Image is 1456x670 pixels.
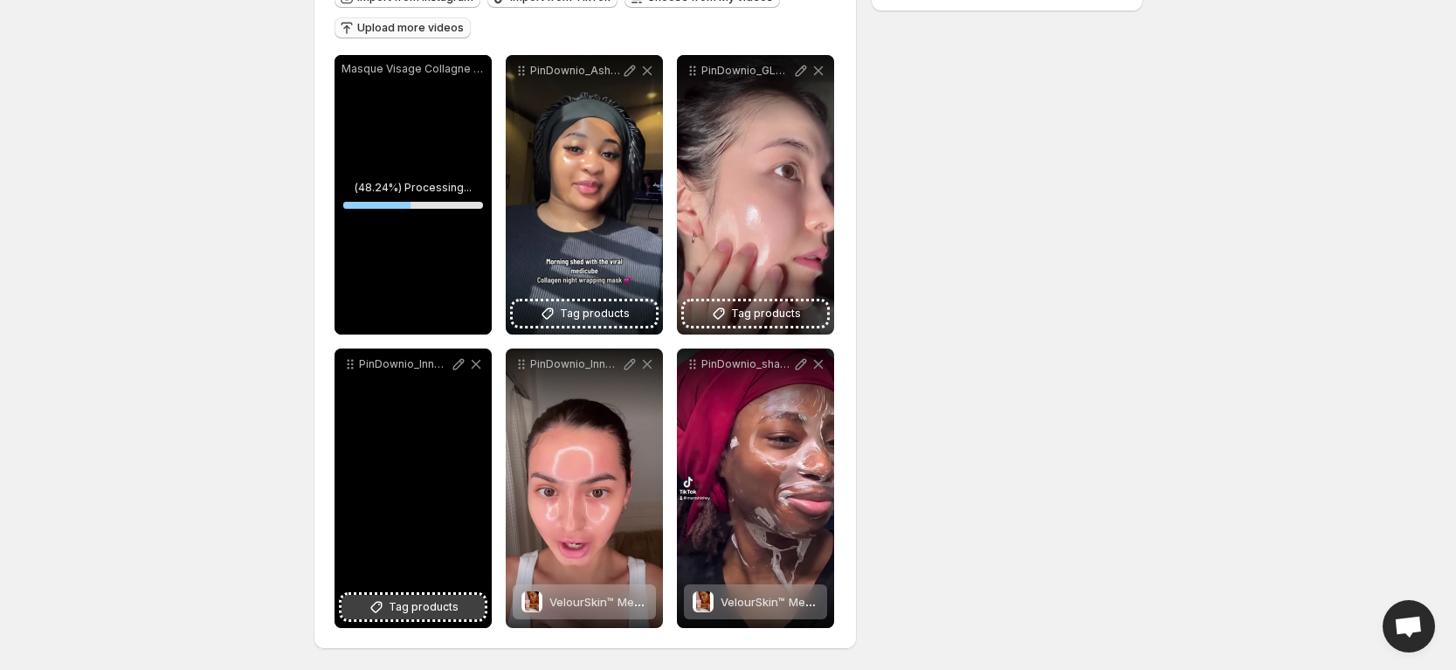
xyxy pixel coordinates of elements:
[1383,600,1435,653] a: Open chat
[701,64,792,78] p: PinDownio_GLOWSED_1755847770
[530,64,621,78] p: PinDownio_Ashleywachori777_1755847721
[530,357,621,371] p: PinDownio_Innerglowbeauty0_1755853667
[342,62,485,76] p: Masque Visage Collagne Hydrate Lisse Rides Repulpe Raffermit Soin Peau clatant Anti-ge Skinova Be...
[684,301,827,326] button: Tag products
[721,595,895,609] span: VelourSkin™ Medicube Collagen
[342,595,485,619] button: Tag products
[506,55,663,335] div: PinDownio_Ashleywachori777_1755847721Tag products
[677,55,834,335] div: PinDownio_GLOWSED_1755847770Tag products
[335,349,492,628] div: PinDownio_Innerglowbeauty0_1755847806Tag products
[335,17,471,38] button: Upload more videos
[677,349,834,628] div: PinDownio_sharyamccray_1755847689VelourSkin™ Medicube CollagenVelourSkin™ Medicube Collagen
[731,305,801,322] span: Tag products
[357,21,464,35] span: Upload more videos
[549,595,724,609] span: VelourSkin™ Medicube Collagen
[359,357,450,371] p: PinDownio_Innerglowbeauty0_1755847806
[513,301,656,326] button: Tag products
[389,598,459,616] span: Tag products
[506,349,663,628] div: PinDownio_Innerglowbeauty0_1755853667VelourSkin™ Medicube CollagenVelourSkin™ Medicube Collagen
[335,55,492,335] div: Masque Visage Collagne Hydrate Lisse Rides Repulpe Raffermit Soin Peau clatant Anti-ge Skinova Be...
[701,357,792,371] p: PinDownio_sharyamccray_1755847689
[560,305,630,322] span: Tag products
